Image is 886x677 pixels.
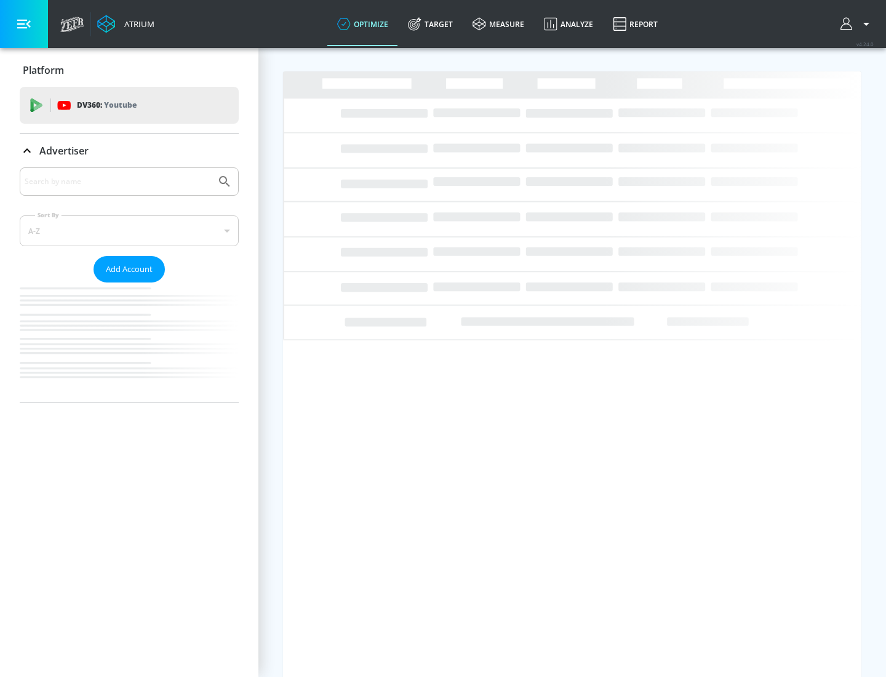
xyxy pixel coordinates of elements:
[20,87,239,124] div: DV360: Youtube
[77,98,137,112] p: DV360:
[20,134,239,168] div: Advertiser
[20,215,239,246] div: A-Z
[20,282,239,402] nav: list of Advertiser
[119,18,154,30] div: Atrium
[94,256,165,282] button: Add Account
[25,174,211,190] input: Search by name
[463,2,534,46] a: measure
[534,2,603,46] a: Analyze
[603,2,668,46] a: Report
[39,144,89,158] p: Advertiser
[398,2,463,46] a: Target
[856,41,874,47] span: v 4.24.0
[35,211,62,219] label: Sort By
[20,167,239,402] div: Advertiser
[327,2,398,46] a: optimize
[23,63,64,77] p: Platform
[20,53,239,87] div: Platform
[104,98,137,111] p: Youtube
[106,262,153,276] span: Add Account
[97,15,154,33] a: Atrium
